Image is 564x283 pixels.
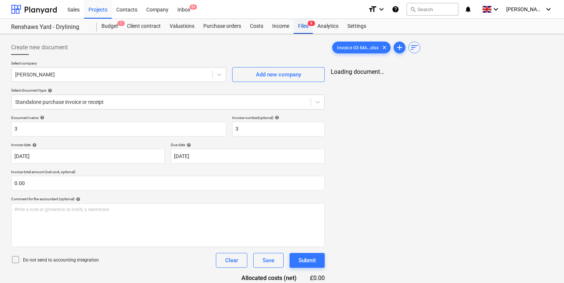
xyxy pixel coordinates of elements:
div: Due date [171,142,324,147]
a: Budget1 [97,19,123,34]
a: Purchase orders [199,19,246,34]
span: search [410,6,416,12]
i: keyboard_arrow_down [377,5,386,14]
a: Costs [246,19,268,34]
div: Document name [11,115,226,120]
i: Knowledge base [392,5,399,14]
span: help [31,143,37,147]
button: Clear [216,253,247,268]
span: 8 [308,21,315,26]
span: Invoice 03-MA...xlsx [333,45,383,50]
button: Submit [290,253,325,268]
div: Files [294,19,313,34]
div: Select document type [11,88,325,93]
a: Files8 [294,19,313,34]
span: help [74,197,80,201]
div: Clear [225,256,238,265]
i: format_size [368,5,377,14]
span: help [273,115,279,120]
span: 1 [117,21,125,26]
iframe: Chat Widget [527,247,564,283]
span: [PERSON_NAME] [506,6,543,12]
span: clear [380,43,389,52]
div: Comment for the accountant (optional) [11,197,325,201]
span: add [395,43,404,52]
button: Search [407,3,458,16]
div: Submit [298,256,316,265]
span: help [185,143,191,147]
div: £0.00 [308,274,325,282]
a: Income [268,19,294,34]
input: Due date not specified [171,149,324,164]
span: sort [410,43,419,52]
p: Do not send to accounting integration [23,257,99,263]
div: Save [263,256,274,265]
button: Save [253,253,284,268]
div: Budget [97,19,123,34]
p: Invoice total amount (net cost, optional) [11,170,325,176]
input: Invoice date not specified [11,149,165,164]
span: help [46,88,52,93]
div: Invoice date [11,142,165,147]
input: Invoice total amount (net cost, optional) [11,176,325,191]
div: Invoice 03-MA...xlsx [332,42,391,53]
input: Document name [11,122,226,136]
span: Create new document [11,43,68,52]
i: keyboard_arrow_down [491,5,500,14]
i: notifications [464,5,472,14]
span: 9+ [190,4,197,10]
div: Loading document... [331,68,553,75]
i: keyboard_arrow_down [544,5,553,14]
div: Allocated costs (net) [228,274,308,282]
a: Valuations [165,19,199,34]
button: Add new company [232,67,325,82]
input: Invoice number [232,122,325,136]
div: Add new company [256,70,301,79]
div: Renshaws Yard - Drylining [11,23,88,31]
div: Invoice number (optional) [232,115,325,120]
a: Analytics [313,19,343,34]
p: Select company [11,61,226,67]
a: Client contract [123,19,165,34]
span: help [39,115,44,120]
a: Settings [343,19,371,34]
